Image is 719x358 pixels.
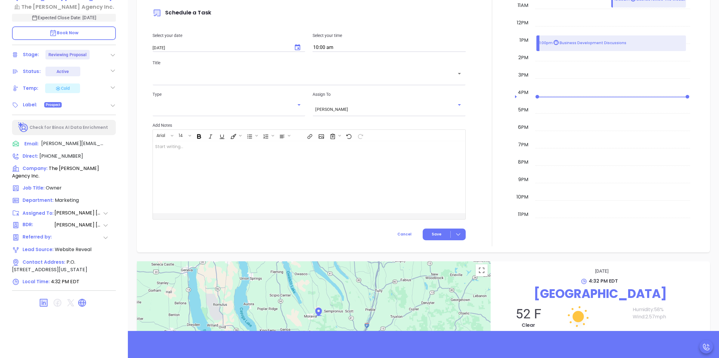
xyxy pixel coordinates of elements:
[23,221,54,229] span: BDR:
[315,130,326,141] span: Insert Image
[548,287,608,347] img: Day
[153,91,305,98] p: Type
[23,246,54,253] span: Lead Source:
[397,232,412,237] span: Cancel
[12,14,116,22] p: Expected Close Date: [DATE]
[518,37,529,44] div: 1pm
[18,122,29,133] img: Ai-Enrich-DaqCidB-.svg
[455,69,464,78] button: Open
[517,211,529,218] div: 11pm
[517,159,529,166] div: 8pm
[153,45,288,50] input: MM/DD/YYYY
[23,197,54,203] span: Department:
[455,101,464,109] button: Open
[176,132,186,137] span: 14
[517,71,529,79] div: 3pm
[304,130,315,141] span: Insert link
[476,264,488,276] button: Toggle fullscreen view
[327,130,342,141] span: Surveys
[55,246,91,253] span: Website Reveal
[29,124,108,131] p: Check for Binox AI Data Enrichment
[12,165,99,179] span: The [PERSON_NAME] Agency Inc.
[633,306,704,313] p: Humidity: 58 %
[290,40,305,55] button: Choose date, selected date is Oct 16, 2025
[153,130,170,141] button: Arial
[260,130,276,141] span: Insert Ordered List
[517,141,529,148] div: 7pm
[517,89,529,96] div: 4pm
[193,130,204,141] span: Bold
[497,322,560,329] p: Clear
[57,67,69,76] div: Active
[517,54,529,61] div: 2pm
[517,2,529,9] div: 11am
[227,130,243,141] span: Fill color or set the text color
[23,234,54,241] span: Referred by:
[497,306,560,322] p: 52 F
[153,32,305,39] p: Select your date
[23,50,39,59] div: Stage:
[354,130,365,141] span: Redo
[23,165,48,171] span: Company:
[517,124,529,131] div: 6pm
[153,9,211,16] span: Schedule a Task
[46,184,62,191] span: Owner
[432,232,441,237] span: Save
[216,130,227,141] span: Underline
[633,313,704,320] p: Wind: 2.57 mph
[153,132,168,137] span: Arial
[176,130,187,141] button: 14
[55,85,70,92] div: Cold
[23,278,50,285] span: Local Time:
[23,67,41,76] div: Status:
[48,50,87,59] div: Reviewing Proposal
[54,221,103,229] span: [PERSON_NAME] [PERSON_NAME]
[23,84,39,93] div: Temp:
[313,32,465,39] p: Select your time
[497,285,704,303] p: [GEOGRAPHIC_DATA]
[23,259,65,265] span: Contact Address:
[23,153,38,159] span: Direct :
[39,153,83,159] span: [PHONE_NUMBER]
[12,259,87,273] span: P.O. [STREET_ADDRESS][US_STATE]
[517,106,529,114] div: 5pm
[423,229,466,240] button: Save
[41,140,104,147] span: [PERSON_NAME][EMAIL_ADDRESS][DOMAIN_NAME]
[205,130,215,141] span: Italic
[51,278,79,285] span: 4:32 PM EDT
[517,176,529,183] div: 9pm
[153,59,465,66] p: Title
[55,197,79,204] span: Marketing
[386,229,423,240] button: Cancel
[46,102,60,108] span: Prospect
[175,130,193,141] span: Font size
[515,193,529,201] div: 10pm
[295,101,303,109] button: Open
[24,140,39,148] span: Email:
[49,30,79,36] span: Book Now
[23,100,37,109] div: Label:
[12,3,116,11] a: The [PERSON_NAME] Agency Inc.
[153,130,175,141] span: Font family
[516,19,529,26] div: 12pm
[153,122,465,129] p: Add Notes
[54,209,103,217] span: [PERSON_NAME] [PERSON_NAME]
[313,91,465,98] p: Assign To
[244,130,259,141] span: Insert Unordered List
[539,40,626,46] p: 1:00pm Business Development Discussions
[23,210,54,217] span: Assigned To:
[23,185,45,191] span: Job Title:
[500,267,704,275] p: [DATE]
[343,130,354,141] span: Undo
[276,130,292,141] span: Align
[589,278,618,284] span: 4:32 PM EDT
